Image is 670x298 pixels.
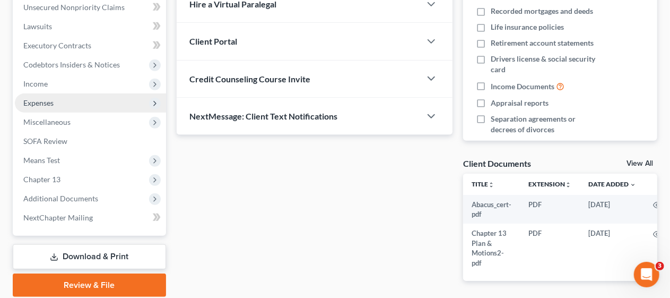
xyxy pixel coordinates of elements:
[491,98,549,108] span: Appraisal reports
[23,79,48,88] span: Income
[488,182,494,188] i: unfold_more
[472,180,494,188] a: Titleunfold_more
[491,38,594,48] span: Retirement account statements
[23,137,67,146] span: SOFA Review
[23,213,93,222] span: NextChapter Mailing
[627,160,653,167] a: View All
[491,81,554,92] span: Income Documents
[23,175,60,184] span: Chapter 13
[580,224,645,273] td: [DATE]
[23,60,120,69] span: Codebtors Insiders & Notices
[23,22,52,31] span: Lawsuits
[23,194,98,203] span: Additional Documents
[463,158,531,169] div: Client Documents
[528,180,571,188] a: Extensionunfold_more
[630,182,636,188] i: expand_more
[15,36,166,55] a: Executory Contracts
[23,98,54,107] span: Expenses
[189,36,237,46] span: Client Portal
[463,224,520,273] td: Chapter 13 Plan & Motions2-pdf
[520,224,580,273] td: PDF
[15,132,166,151] a: SOFA Review
[23,41,91,50] span: Executory Contracts
[491,6,593,16] span: Recorded mortgages and deeds
[189,74,310,84] span: Credit Counseling Course Invite
[634,262,659,287] iframe: Intercom live chat
[565,182,571,188] i: unfold_more
[520,195,580,224] td: PDF
[491,54,599,75] span: Drivers license & social security card
[13,244,166,269] a: Download & Print
[656,262,664,270] span: 3
[23,3,125,12] span: Unsecured Nonpriority Claims
[189,111,337,121] span: NextMessage: Client Text Notifications
[491,22,564,32] span: Life insurance policies
[588,180,636,188] a: Date Added expand_more
[491,114,599,135] span: Separation agreements or decrees of divorces
[23,117,71,126] span: Miscellaneous
[580,195,645,224] td: [DATE]
[15,208,166,227] a: NextChapter Mailing
[13,274,166,297] a: Review & File
[15,17,166,36] a: Lawsuits
[23,156,60,165] span: Means Test
[463,195,520,224] td: Abacus_cert-pdf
